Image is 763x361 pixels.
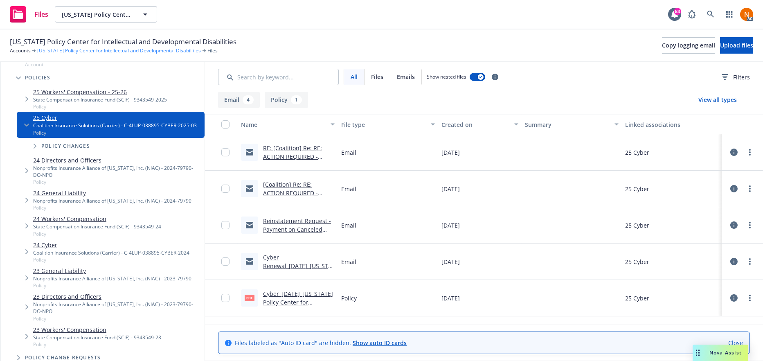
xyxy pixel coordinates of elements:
a: more [745,293,755,303]
div: 4 [243,95,254,104]
span: Policy [33,282,191,289]
div: Name [241,120,326,129]
span: Email [341,221,356,230]
a: Search [702,6,719,23]
span: Policy [33,178,201,185]
span: [DATE] [441,185,460,193]
span: Policy [33,230,161,237]
div: 25 Cyber [625,148,649,157]
a: Cyber_[DATE]_[US_STATE] Policy Center for Intellectual and Developmental Disabilities.pdf [263,290,333,332]
div: Linked associations [625,120,719,129]
span: [DATE] [441,148,460,157]
a: Files [7,3,52,26]
div: 25 Cyber [625,257,649,266]
span: Account [25,61,201,68]
div: Summary [525,120,610,129]
a: Report a Bug [684,6,700,23]
a: Switch app [721,6,738,23]
input: Select all [221,120,230,129]
input: Toggle Row Selected [221,257,230,266]
div: Nonprofits Insurance Alliance of [US_STATE], Inc. (NIAC) - 2023-79790 [33,275,191,282]
button: Upload files [720,37,753,54]
div: 25 Cyber [625,185,649,193]
div: 25 Cyber [625,294,649,302]
span: Policy changes [41,144,90,149]
input: Toggle Row Selected [221,185,230,193]
input: Search by keyword... [218,69,339,85]
a: 24 Cyber [33,241,189,249]
div: Nonprofits Insurance Alliance of [US_STATE], Inc. (NIAC) - 2023-79790-DO-NPO [33,301,201,315]
span: [DATE] [441,294,460,302]
div: Coalition Insurance Solutions (Carrier) - C-4LUP-038895-CYBER-2025-03 [33,122,197,129]
input: Toggle Row Selected [221,221,230,229]
button: Filters [722,69,750,85]
span: [DATE] [441,257,460,266]
span: [US_STATE] Policy Center for Intellectual and Developmental Disabilities [10,36,236,47]
button: Summary [522,115,622,134]
input: Toggle Row Selected [221,294,230,302]
span: Files labeled as "Auto ID card" are hidden. [235,338,407,347]
img: photo [740,8,753,21]
span: [US_STATE] Policy Center for Intellectual and Developmental Disabilities [62,10,133,19]
div: File type [341,120,426,129]
a: 24 General Liability [33,189,191,197]
a: 23 Directors and Officers [33,292,201,301]
a: Accounts [10,47,31,54]
a: [US_STATE] Policy Center for Intellectual and Developmental Disabilities [37,47,201,54]
a: Close [728,338,743,347]
span: Email [341,257,356,266]
button: View all types [685,92,750,108]
span: Emails [397,72,415,81]
span: pdf [245,295,254,301]
a: 24 Directors and Officers [33,156,201,165]
span: Policy [33,341,161,348]
div: 1 [291,95,302,104]
input: Toggle Row Selected [221,148,230,156]
button: Policy [265,92,308,108]
div: State Compensation Insurance Fund (SCIF) - 9343549-23 [33,334,161,341]
button: Copy logging email [662,37,715,54]
button: Created on [438,115,522,134]
span: Filters [722,73,750,81]
div: State Compensation Insurance Fund (SCIF) - 9343549-2025 [33,96,167,103]
div: Created on [441,120,509,129]
a: 23 General Liability [33,266,191,275]
span: Policy change requests [25,355,101,360]
div: Nonprofits Insurance Alliance of [US_STATE], Inc. (NIAC) - 2024-79790 [33,197,191,204]
div: Drag to move [693,345,703,361]
a: more [745,220,755,230]
a: Show auto ID cards [353,339,407,347]
a: Reinstatement Request - Payment on Canceled Coalition Policy #C-4LUP-038895-CYBER-2025 [263,217,331,250]
a: more [745,147,755,157]
button: Linked associations [622,115,722,134]
div: Coalition Insurance Solutions (Carrier) - C-4LUP-038895-CYBER-2024 [33,249,189,256]
span: Files [34,11,48,18]
span: Email [341,148,356,157]
span: All [351,72,358,81]
a: more [745,184,755,194]
span: Policy [33,129,197,136]
button: Email [218,92,260,108]
span: Email [341,185,356,193]
a: 24 Workers' Compensation [33,214,161,223]
button: File type [338,115,438,134]
span: Show nested files [427,73,466,80]
a: 25 Cyber [33,113,197,122]
span: Policy [33,103,167,110]
span: Copy logging email [662,41,715,49]
span: Files [371,72,383,81]
a: more [745,257,755,266]
a: [Coalition] Re: RE: ACTION REQUIRED - Payment on Canceled Coalition Policy #C-4LUP-038895-CYBER-2025 [263,180,331,223]
span: Policy [33,256,189,263]
span: Policy [33,204,191,211]
button: [US_STATE] Policy Center for Intellectual and Developmental Disabilities [55,6,157,23]
div: 53 [674,8,681,15]
span: Policy [341,294,357,302]
button: Name [238,115,338,134]
a: 25 Workers' Compensation - 25-26 [33,88,167,96]
a: RE: [Coalition] Re: RE: ACTION REQUIRED - Payment on Canceled Coalition Policy #C-4LUP-038895-CYB... [263,144,331,186]
span: Upload files [720,41,753,49]
span: Filters [733,73,750,81]
button: Nova Assist [693,345,748,361]
span: Policy [33,315,201,322]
